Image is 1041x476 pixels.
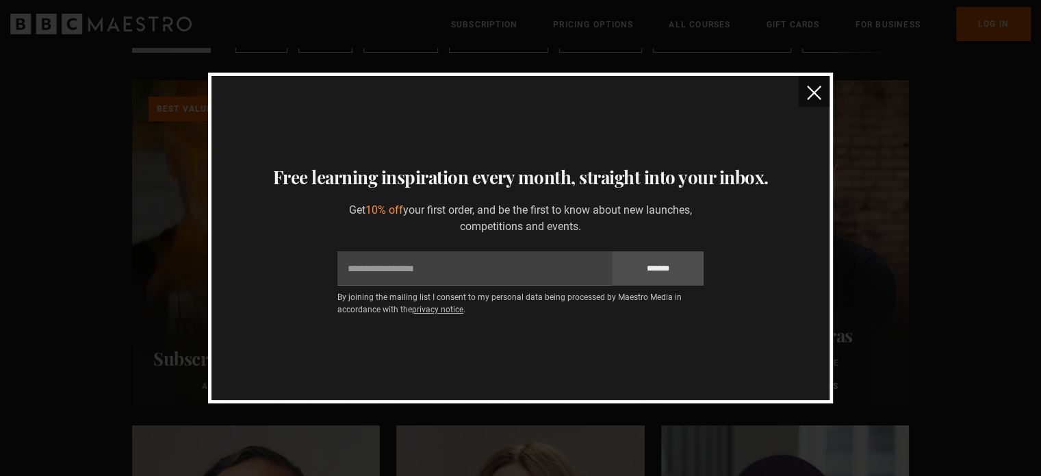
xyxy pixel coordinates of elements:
[337,291,704,316] p: By joining the mailing list I consent to my personal data being processed by Maestro Media in acc...
[799,76,830,107] button: close
[365,203,403,216] span: 10% off
[412,305,463,314] a: privacy notice
[337,202,704,235] p: Get your first order, and be the first to know about new launches, competitions and events.
[228,164,813,191] h3: Free learning inspiration every month, straight into your inbox.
